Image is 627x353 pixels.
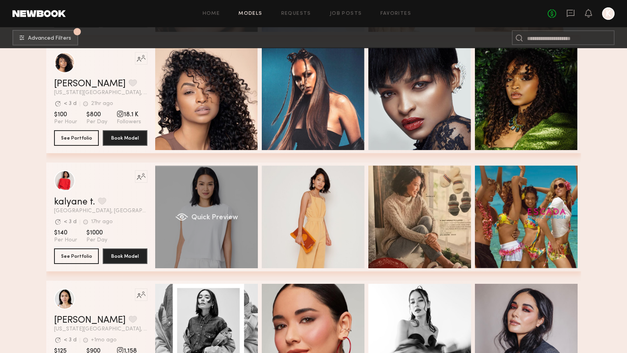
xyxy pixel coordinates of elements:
span: Per Day [86,119,107,126]
div: +1mo ago [91,337,117,343]
span: [US_STATE][GEOGRAPHIC_DATA], [GEOGRAPHIC_DATA] [54,90,147,96]
div: < 3 d [64,101,77,107]
button: See Portfolio [54,248,99,264]
span: [GEOGRAPHIC_DATA], [GEOGRAPHIC_DATA] [54,208,147,214]
a: Job Posts [330,11,362,16]
button: See Portfolio [54,130,99,146]
span: Followers [117,119,141,126]
a: Favorites [380,11,411,16]
a: Home [203,11,220,16]
div: 17hr ago [91,219,113,225]
a: [PERSON_NAME] [54,316,126,325]
button: Book Model [103,248,147,264]
div: 21hr ago [91,101,113,107]
span: $100 [54,111,77,119]
button: Book Model [103,130,147,146]
span: Quick Preview [191,214,238,221]
span: $140 [54,229,77,237]
span: Per Hour [54,119,77,126]
a: kalyane t. [54,197,95,207]
div: < 3 d [64,219,77,225]
span: [US_STATE][GEOGRAPHIC_DATA], [GEOGRAPHIC_DATA] [54,327,147,332]
span: Advanced Filters [28,36,71,41]
div: < 3 d [64,337,77,343]
a: [PERSON_NAME] [54,79,126,89]
span: $800 [86,111,107,119]
span: Per Day [86,237,107,244]
a: Models [238,11,262,16]
span: 6 [76,30,79,33]
button: 6Advanced Filters [12,30,78,45]
a: Requests [281,11,311,16]
span: $1000 [86,229,107,237]
span: Per Hour [54,237,77,244]
span: 18.1 K [117,111,141,119]
a: K [602,7,615,20]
